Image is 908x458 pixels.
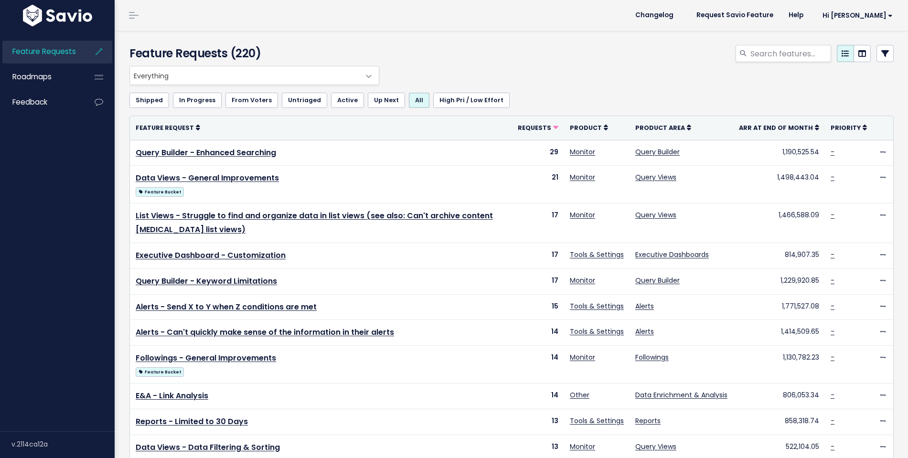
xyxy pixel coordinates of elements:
[635,301,654,311] a: Alerts
[635,442,676,451] a: Query Views
[518,123,558,132] a: Requests
[570,327,624,336] a: Tools & Settings
[136,147,276,158] a: Query Builder - Enhanced Searching
[570,352,595,362] a: Monitor
[781,8,811,22] a: Help
[570,124,602,132] span: Product
[635,210,676,220] a: Query Views
[433,93,510,108] a: High Pri / Low Effort
[512,243,564,268] td: 17
[635,172,676,182] a: Query Views
[12,72,52,82] span: Roadmaps
[136,172,279,183] a: Data Views - General Improvements
[130,66,360,85] span: Everything
[136,365,184,377] a: Feature Bucket
[635,416,661,426] a: Reports
[368,93,405,108] a: Up Next
[831,442,834,451] a: -
[129,93,894,108] ul: Filter feature requests
[831,352,834,362] a: -
[733,409,825,435] td: 858,318.74
[739,123,819,132] a: ARR at End of Month
[12,46,76,56] span: Feature Requests
[733,383,825,409] td: 806,053.34
[136,442,280,453] a: Data Views - Data Filtering & Sorting
[518,124,551,132] span: Requests
[331,93,364,108] a: Active
[21,5,95,26] img: logo-white.9d6f32f41409.svg
[570,250,624,259] a: Tools & Settings
[136,367,184,377] span: Feature Bucket
[136,327,394,338] a: Alerts - Can't quickly make sense of the information in their alerts
[733,243,825,268] td: 814,907.35
[136,301,317,312] a: Alerts - Send X to Y when Z conditions are met
[635,147,680,157] a: Query Builder
[512,166,564,203] td: 21
[570,276,595,285] a: Monitor
[282,93,327,108] a: Untriaged
[570,123,608,132] a: Product
[570,416,624,426] a: Tools & Settings
[635,327,654,336] a: Alerts
[129,66,379,85] span: Everything
[512,383,564,409] td: 14
[831,123,867,132] a: Priority
[512,409,564,435] td: 13
[136,416,248,427] a: Reports - Limited to 30 Days
[831,276,834,285] a: -
[635,390,727,400] a: Data Enrichment & Analysis
[512,140,564,166] td: 29
[635,12,673,19] span: Changelog
[733,320,825,346] td: 1,414,509.65
[512,203,564,243] td: 17
[11,432,115,457] div: v.2114ca12a
[733,166,825,203] td: 1,498,443.04
[173,93,222,108] a: In Progress
[831,390,834,400] a: -
[136,124,194,132] span: Feature Request
[129,45,375,62] h4: Feature Requests (220)
[570,442,595,451] a: Monitor
[635,124,685,132] span: Product Area
[831,301,834,311] a: -
[512,268,564,294] td: 17
[733,203,825,243] td: 1,466,588.09
[739,124,813,132] span: ARR at End of Month
[689,8,781,22] a: Request Savio Feature
[570,210,595,220] a: Monitor
[823,12,893,19] span: Hi [PERSON_NAME]
[831,210,834,220] a: -
[635,276,680,285] a: Query Builder
[512,294,564,320] td: 15
[733,346,825,383] td: 1,130,782.23
[136,352,276,363] a: Followings - General Improvements
[570,147,595,157] a: Monitor
[12,97,47,107] span: Feedback
[136,250,286,261] a: Executive Dashboard - Customization
[136,276,277,287] a: Query Builder - Keyword Limitations
[2,41,79,63] a: Feature Requests
[136,390,208,401] a: E&A - Link Analysis
[409,93,429,108] a: All
[831,147,834,157] a: -
[2,66,79,88] a: Roadmaps
[831,124,861,132] span: Priority
[733,140,825,166] td: 1,190,525.54
[2,91,79,113] a: Feedback
[570,172,595,182] a: Monitor
[136,185,184,197] a: Feature Bucket
[811,8,900,23] a: Hi [PERSON_NAME]
[733,268,825,294] td: 1,229,920.85
[136,187,184,197] span: Feature Bucket
[570,390,589,400] a: Other
[512,346,564,383] td: 14
[129,93,169,108] a: Shipped
[733,294,825,320] td: 1,771,527.08
[225,93,278,108] a: From Voters
[831,250,834,259] a: -
[635,250,709,259] a: Executive Dashboards
[635,352,669,362] a: Followings
[831,172,834,182] a: -
[749,45,831,62] input: Search features...
[831,416,834,426] a: -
